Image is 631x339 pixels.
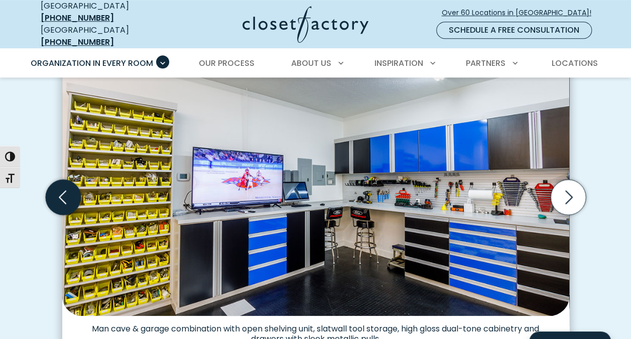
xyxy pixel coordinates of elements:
a: Schedule a Free Consultation [436,22,592,39]
span: Inspiration [374,57,423,69]
a: Over 60 Locations in [GEOGRAPHIC_DATA]! [441,4,600,22]
div: [GEOGRAPHIC_DATA] [41,24,164,48]
span: Our Process [199,57,255,69]
a: [PHONE_NUMBER] [41,12,114,24]
span: Organization in Every Room [31,57,153,69]
img: Man cave & garage combination with open shelving unit, slatwall tool storage, high gloss dual-ton... [62,51,569,315]
a: [PHONE_NUMBER] [41,36,114,48]
img: Closet Factory Logo [242,6,368,43]
span: About Us [291,57,331,69]
nav: Primary Menu [24,49,608,77]
span: Partners [466,57,506,69]
span: Locations [551,57,597,69]
button: Previous slide [42,176,85,219]
span: Over 60 Locations in [GEOGRAPHIC_DATA]! [442,8,599,18]
button: Next slide [547,176,590,219]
